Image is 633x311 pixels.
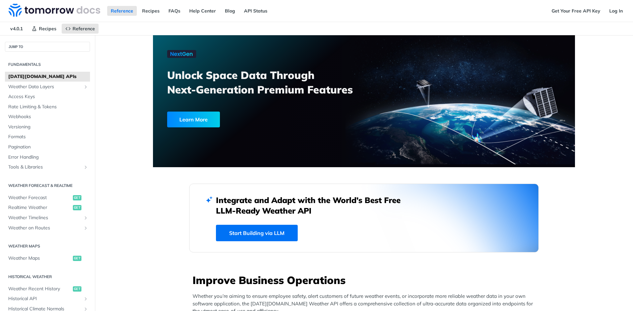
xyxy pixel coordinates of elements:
span: Weather Forecast [8,194,71,201]
span: get [73,256,81,261]
a: Realtime Weatherget [5,203,90,213]
img: Tomorrow.io Weather API Docs [9,4,100,17]
span: Pagination [8,144,88,150]
a: Weather Forecastget [5,193,90,203]
span: Weather on Routes [8,225,81,231]
h3: Improve Business Operations [193,273,539,287]
span: Historical API [8,296,81,302]
button: JUMP TO [5,42,90,52]
span: Rate Limiting & Tokens [8,104,88,110]
h2: Fundamentals [5,62,90,67]
a: Historical APIShow subpages for Historical API [5,294,90,304]
a: Versioning [5,122,90,132]
span: Access Keys [8,93,88,100]
a: Recipes [28,24,60,34]
span: Error Handling [8,154,88,161]
span: Weather Timelines [8,215,81,221]
a: Recipes [138,6,163,16]
button: Show subpages for Weather on Routes [83,225,88,231]
button: Show subpages for Historical API [83,296,88,301]
a: Blog [221,6,239,16]
a: Rate Limiting & Tokens [5,102,90,112]
span: Formats [8,134,88,140]
a: Weather TimelinesShow subpages for Weather Timelines [5,213,90,223]
a: FAQs [165,6,184,16]
span: Weather Recent History [8,286,71,292]
h2: Weather Maps [5,243,90,249]
a: [DATE][DOMAIN_NAME] APIs [5,72,90,82]
span: v4.0.1 [7,24,26,34]
span: Versioning [8,124,88,130]
a: Reference [62,24,99,34]
span: Weather Data Layers [8,84,81,90]
a: Start Building via LLM [216,225,298,241]
span: get [73,286,81,292]
a: Help Center [186,6,220,16]
a: API Status [240,6,271,16]
a: Weather Recent Historyget [5,284,90,294]
span: Recipes [39,26,56,32]
span: [DATE][DOMAIN_NAME] APIs [8,73,88,80]
span: Webhooks [8,114,88,120]
a: Pagination [5,142,90,152]
a: Formats [5,132,90,142]
a: Tools & LibrariesShow subpages for Tools & Libraries [5,162,90,172]
a: Weather Mapsget [5,253,90,263]
a: Webhooks [5,112,90,122]
h2: Historical Weather [5,274,90,280]
span: Realtime Weather [8,204,71,211]
a: Get Your Free API Key [548,6,604,16]
div: Learn More [167,112,220,127]
button: Show subpages for Weather Timelines [83,215,88,220]
a: Log In [606,6,626,16]
span: Tools & Libraries [8,164,81,170]
a: Reference [107,6,137,16]
span: Weather Maps [8,255,71,262]
img: NextGen [167,50,196,58]
a: Weather on RoutesShow subpages for Weather on Routes [5,223,90,233]
span: get [73,205,81,210]
button: Show subpages for Weather Data Layers [83,84,88,90]
h2: Weather Forecast & realtime [5,183,90,189]
h3: Unlock Space Data Through Next-Generation Premium Features [167,68,371,97]
span: get [73,195,81,200]
a: Weather Data LayersShow subpages for Weather Data Layers [5,82,90,92]
h2: Integrate and Adapt with the World’s Best Free LLM-Ready Weather API [216,195,410,216]
a: Access Keys [5,92,90,102]
span: Reference [73,26,95,32]
a: Error Handling [5,152,90,162]
a: Learn More [167,112,330,127]
button: Show subpages for Tools & Libraries [83,165,88,170]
